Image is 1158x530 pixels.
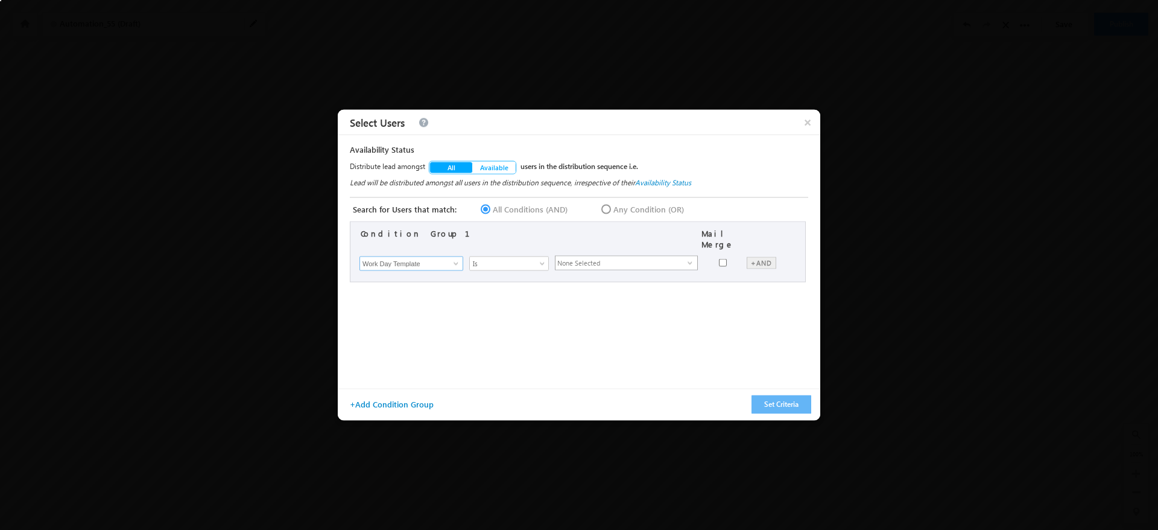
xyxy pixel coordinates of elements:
[701,228,766,250] div: Mail Merge
[347,113,408,133] span: Select Users
[635,178,691,187] a: Availability Status
[469,257,549,271] a: Is
[493,204,568,215] span: All Conditions (AND)
[520,161,671,174] div: users in the distribution sequence i.e.
[555,256,688,269] span: None Selected
[795,110,820,135] span: ×
[350,161,425,174] div: Distribute lead amongst
[472,162,516,174] button: Available
[613,204,684,215] span: Any Condition (OR)
[347,396,446,413] button: +Add Condition Group
[479,163,509,172] span: Available
[353,204,457,215] div: Search for Users that match:
[747,257,776,269] div: +AND
[359,257,463,271] input: Type to Search
[350,177,808,188] label: Lead will be distributed amongst all users in the distribution sequence, irrespective of their
[751,395,811,414] button: Set Criteria
[470,258,543,269] span: Is
[688,260,697,266] span: select
[447,258,462,270] a: Show All Items
[361,228,690,245] div: Condition Group 1
[478,204,486,212] input: All Conditions (AND)
[429,162,473,174] button: All
[555,255,698,270] div: None Selected
[350,144,808,155] div: Availability Status
[599,204,607,212] input: Any Condition (OR)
